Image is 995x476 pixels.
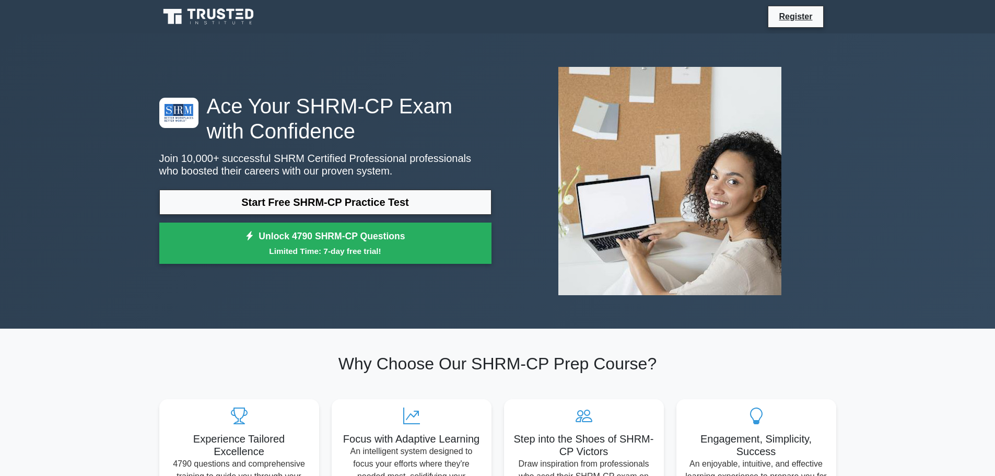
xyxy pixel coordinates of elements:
h5: Step into the Shoes of SHRM-CP Victors [512,433,655,458]
h5: Experience Tailored Excellence [168,433,311,458]
h5: Focus with Adaptive Learning [340,433,483,445]
h1: Ace Your SHRM-CP Exam with Confidence [159,94,491,144]
a: Start Free SHRM-CP Practice Test [159,190,491,215]
p: Join 10,000+ successful SHRM Certified Professional professionals who boosted their careers with ... [159,152,491,177]
h5: Engagement, Simplicity, Success [685,433,828,458]
a: Unlock 4790 SHRM-CP QuestionsLimited Time: 7-day free trial! [159,223,491,264]
small: Limited Time: 7-day free trial! [172,245,478,257]
a: Register [772,10,818,23]
h2: Why Choose Our SHRM-CP Prep Course? [159,354,836,374]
